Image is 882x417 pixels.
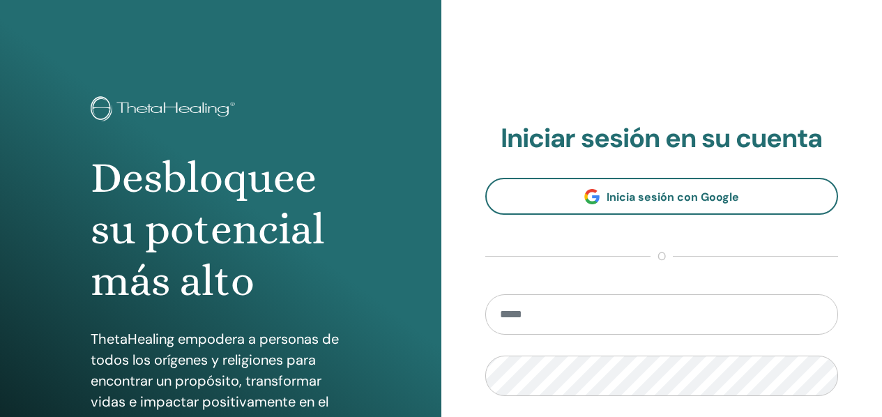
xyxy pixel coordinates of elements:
[485,178,839,215] a: Inicia sesión con Google
[607,190,739,204] span: Inicia sesión con Google
[651,248,673,265] span: o
[91,152,350,308] h1: Desbloquee su potencial más alto
[485,123,839,155] h2: Iniciar sesión en su cuenta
